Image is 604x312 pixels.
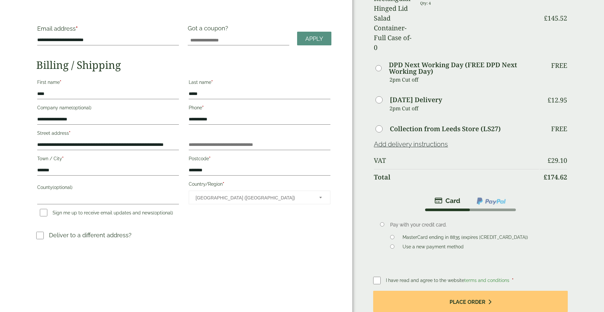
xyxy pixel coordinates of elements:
[40,209,47,216] input: Sign me up to receive email updates and news(optional)
[37,103,179,114] label: Company name
[389,62,539,75] label: DPD Next Working Day (FREE DPD Next Working Day)
[420,1,431,6] small: Qty: 4
[69,131,71,136] abbr: required
[37,210,176,217] label: Sign me up to receive email updates and news
[153,210,173,215] span: (optional)
[37,154,179,165] label: Town / City
[36,59,331,71] h2: Billing / Shipping
[60,80,61,85] abbr: required
[390,221,558,228] p: Pay with your credit card.
[544,14,567,23] bdi: 145.52
[374,169,539,185] th: Total
[223,181,224,187] abbr: required
[196,191,310,205] span: United Kingdom (UK)
[390,97,442,103] label: [DATE] Delivery
[189,103,330,114] label: Phone
[374,140,448,148] a: Add delivery instructions
[49,231,132,240] p: Deliver to a different address?
[189,78,330,89] label: Last name
[548,96,567,104] bdi: 12.95
[544,173,547,181] span: £
[435,197,460,205] img: stripe.png
[386,278,511,283] span: I have read and agree to the website
[476,197,506,205] img: ppcp-gateway.png
[400,235,531,242] label: MasterCard ending in 8835 (expires [CREDIT_CARD_DATA])
[76,25,78,32] abbr: required
[373,291,568,312] button: Place order
[512,278,514,283] abbr: required
[544,14,548,23] span: £
[389,75,539,85] p: 2pm Cut off
[202,105,204,110] abbr: required
[551,62,567,70] p: Free
[544,173,567,181] bdi: 174.62
[548,156,567,165] bdi: 29.10
[37,129,179,140] label: Street address
[37,26,179,35] label: Email address
[189,179,330,191] label: Country/Region
[400,244,466,251] label: Use a new payment method
[548,156,551,165] span: £
[305,35,323,42] span: Apply
[37,78,179,89] label: First name
[62,156,64,161] abbr: required
[189,154,330,165] label: Postcode
[464,278,509,283] a: terms and conditions
[53,185,72,190] span: (optional)
[188,25,231,35] label: Got a coupon?
[209,156,211,161] abbr: required
[548,96,551,104] span: £
[37,183,179,194] label: County
[551,125,567,133] p: Free
[297,32,331,46] a: Apply
[389,103,539,113] p: 2pm Cut off
[211,80,213,85] abbr: required
[189,191,330,204] span: Country/Region
[390,126,501,132] label: Collection from Leeds Store (LS27)
[72,105,91,110] span: (optional)
[374,153,539,168] th: VAT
